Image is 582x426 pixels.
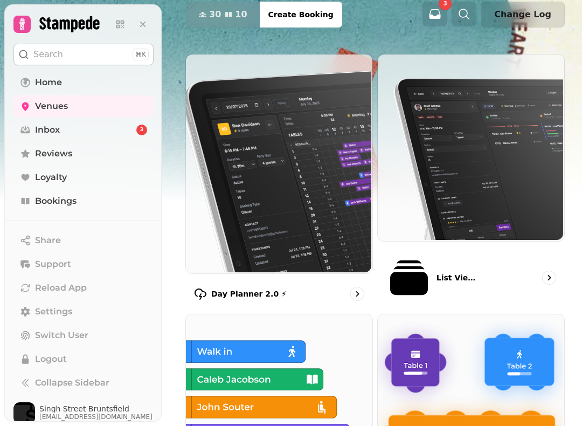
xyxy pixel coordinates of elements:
a: Inbox3 [13,119,154,141]
button: Logout [13,348,154,370]
a: List View 2.0 ⚡ (New)List View 2.0 ⚡ (New) [377,54,565,310]
span: Loyalty [35,171,67,184]
span: Switch User [35,329,88,342]
img: Day Planner 2.0 ⚡ [185,53,371,272]
span: Create Booking [268,11,334,18]
span: 3 [140,126,143,134]
span: 10 [235,10,247,19]
span: Collapse Sidebar [35,376,109,389]
span: Venues [35,100,68,113]
a: Venues [13,95,154,117]
button: Reload App [13,277,154,299]
p: List View 2.0 ⚡ (New) [436,272,481,283]
button: Support [13,253,154,275]
span: Settings [35,305,72,318]
span: Support [35,258,71,271]
a: Reviews [13,143,154,164]
button: User avatarSingh Street Bruntsfield[EMAIL_ADDRESS][DOMAIN_NAME] [13,402,154,424]
div: ⌘K [133,49,149,60]
a: Loyalty [13,167,154,188]
button: Change Log [481,2,565,28]
button: Collapse Sidebar [13,372,154,394]
a: Home [13,72,154,93]
span: 3 [444,1,447,6]
a: Day Planner 2.0 ⚡Day Planner 2.0 ⚡ [185,54,373,310]
span: Inbox [35,123,60,136]
span: Bookings [35,195,77,208]
span: Logout [35,353,67,366]
span: 30 [209,10,221,19]
a: Bookings [13,190,154,212]
img: List View 2.0 ⚡ (New) [377,53,563,240]
img: User avatar [13,402,35,424]
span: Reviews [35,147,72,160]
button: Switch User [13,325,154,346]
span: Reload App [35,281,87,294]
p: Day Planner 2.0 ⚡ [211,288,287,299]
span: Change Log [494,10,551,19]
svg: go to [352,288,363,299]
span: Home [35,76,62,89]
span: Share [35,234,61,247]
span: Singh Street Bruntsfield [39,405,153,413]
p: Search [33,48,63,61]
span: [EMAIL_ADDRESS][DOMAIN_NAME] [39,413,153,421]
button: 3010 [186,2,260,28]
button: Create Booking [260,2,342,28]
button: Share [13,230,154,251]
button: Search⌘K [13,44,154,65]
a: Settings [13,301,154,322]
svg: go to [544,272,555,283]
